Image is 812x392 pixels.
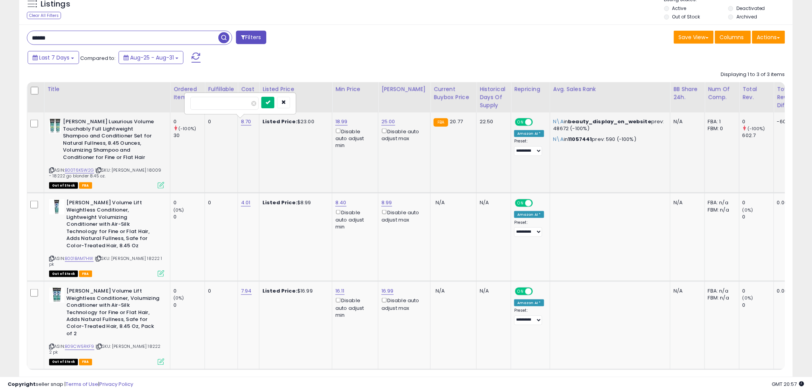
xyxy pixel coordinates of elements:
div: Ordered Items [173,85,201,101]
small: (0%) [173,295,184,301]
div: 0 [743,302,774,309]
div: Amazon AI * [514,211,544,218]
div: Avg. Sales Rank [553,85,667,93]
span: 2025-09-8 20:57 GMT [772,380,804,388]
div: $8.99 [262,199,326,206]
span: | SKU: [PERSON_NAME] 18222 1 pk [49,255,162,267]
strong: Copyright [8,380,36,388]
div: 0 [743,118,774,125]
div: Title [47,85,167,93]
div: FBA: 1 [708,118,733,125]
p: in prev: 590 (-100%) [553,136,664,143]
span: N/A [436,287,445,294]
span: FBA [79,182,92,189]
div: Historical Days Of Supply [480,85,508,109]
div: FBA: n/a [708,288,733,294]
span: All listings that are currently out of stock and unavailable for purchase on Amazon [49,182,78,189]
div: FBM: n/a [708,294,733,301]
div: Cost [241,85,256,93]
span: 20.77 [450,118,463,125]
span: N\A [553,118,564,125]
div: Amazon AI * [514,130,544,137]
div: Preset: [514,308,544,325]
div: Min Price [335,85,375,93]
div: Listed Price [262,85,329,93]
span: All listings that are currently out of stock and unavailable for purchase on Amazon [49,271,78,277]
div: FBA: n/a [708,199,733,206]
img: 41LfEAaYK+L._SL40_.jpg [49,118,61,134]
a: B001BAM7HW [65,255,94,262]
span: OFF [532,288,544,295]
b: Listed Price: [262,199,297,206]
button: Last 7 Days [28,51,79,64]
span: Aug-25 - Aug-31 [130,54,174,61]
img: 41WVXJVfaCL._SL40_.jpg [49,288,64,303]
span: Columns [720,33,744,41]
div: Disable auto adjust min [335,296,372,318]
b: Listed Price: [262,118,297,125]
span: ON [516,200,525,207]
div: Disable auto adjust min [335,127,372,149]
div: N/A [673,118,699,125]
small: (0%) [173,207,184,213]
small: FBA [434,118,448,127]
b: [PERSON_NAME] Volume Lift Weightless Conditioner, Lightweight Volumizing Conditioner with Air-Sil... [66,199,160,251]
div: Total Rev. Diff. [777,85,799,109]
div: Disable auto adjust max [381,296,424,311]
div: N/A [673,199,699,206]
a: 8.40 [335,199,347,207]
p: in prev: 48672 (-100%) [553,118,664,132]
a: B00T6K5W2G [65,167,94,174]
b: [PERSON_NAME] Volume Lift Weightless Conditioner, Volumizing Conditioner with Air-Silk Technology... [66,288,160,339]
a: 7.94 [241,287,252,295]
div: Disable auto adjust max [381,127,424,142]
div: $16.99 [262,288,326,294]
div: 602.7 [743,132,774,139]
div: 0 [173,199,205,206]
button: Aug-25 - Aug-31 [119,51,183,64]
span: beauty_display_on_website [568,118,652,125]
div: Fulfillable Quantity [208,85,234,101]
span: 11057441 [568,136,592,143]
div: FBM: n/a [708,207,733,213]
a: 8.70 [241,118,251,126]
span: Compared to: [80,55,116,62]
small: (-100%) [748,126,765,132]
div: 0 [743,199,774,206]
b: Listed Price: [262,287,297,294]
div: 0.00 [777,199,796,206]
div: 0 [173,288,205,294]
button: Save View [674,31,714,44]
div: Clear All Filters [27,12,61,19]
div: FBM: 0 [708,125,733,132]
div: 22.50 [480,118,505,125]
div: ASIN: [49,118,164,188]
span: Last 7 Days [39,54,69,61]
a: 25.00 [381,118,395,126]
div: Disable auto adjust max [381,208,424,223]
span: N\A [553,136,564,143]
label: Active [672,5,687,12]
a: 4.01 [241,199,251,207]
div: Repricing [514,85,547,93]
span: All listings that are currently out of stock and unavailable for purchase on Amazon [49,359,78,366]
span: FBA [79,359,92,366]
div: N/A [673,288,699,294]
div: 0 [173,118,205,125]
label: Out of Stock [672,13,700,20]
div: 0 [208,288,232,294]
span: OFF [532,119,544,126]
button: Actions [752,31,785,44]
div: 0 [208,199,232,206]
div: $23.00 [262,118,326,125]
b: [PERSON_NAME] Luxurious Volume Touchably Full Lightweight Shampoo and Conditioner Set for Natural... [63,118,156,163]
div: 0 [743,213,774,220]
div: Preset: [514,139,544,156]
a: Privacy Policy [99,380,133,388]
div: Amazon AI * [514,299,544,306]
div: N/A [480,288,505,294]
a: 16.99 [381,287,394,295]
div: 0 [173,302,205,309]
div: Current Buybox Price [434,85,473,101]
span: | SKU: [PERSON_NAME] 18009 - 18222 go blonder 8.45 oz. [49,167,161,179]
